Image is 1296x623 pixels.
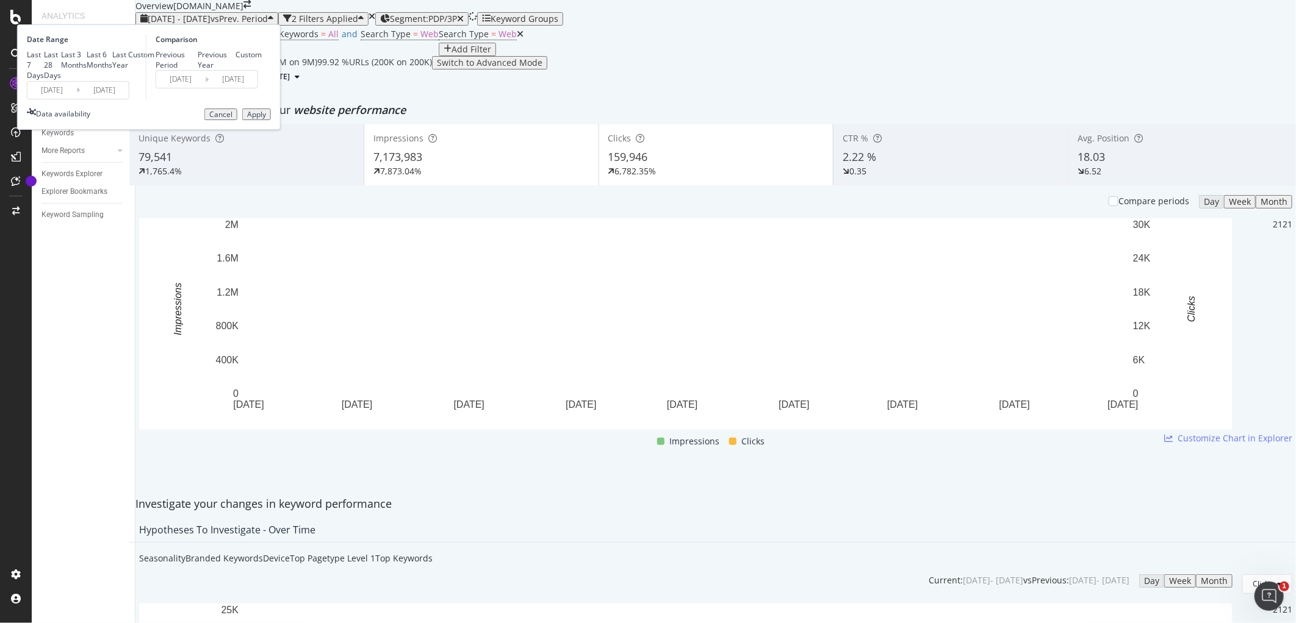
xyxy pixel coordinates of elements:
[128,49,154,60] div: Custom
[36,109,90,119] div: Data availability
[1287,218,1292,230] div: 1
[41,208,104,221] div: Keyword Sampling
[439,28,489,40] span: Search Type
[204,109,237,121] button: Cancel
[185,552,263,564] div: Branded Keywords
[44,49,61,80] div: Last 28 Days
[263,552,290,564] div: Device
[669,434,719,449] span: Impressions
[173,283,183,335] text: Impressions
[380,165,422,177] div: 7,873.04%
[1164,432,1292,444] a: Customize Chart in Explorer
[26,176,37,187] div: Tooltip anchor
[615,165,657,177] div: 6,782.35%
[139,132,211,144] span: Unique Keywords
[87,49,112,70] div: Last 6 Months
[1084,165,1101,177] div: 6.52
[1133,388,1139,399] text: 0
[477,12,563,26] button: Keyword Groups
[41,144,85,157] div: More Reports
[1199,195,1224,208] button: Day
[452,44,491,54] div: Add Filter
[1256,195,1292,208] button: Month
[139,552,185,564] div: Seasonality
[247,110,266,119] div: Apply
[843,132,868,144] span: CTR %
[293,102,406,117] span: website performance
[342,28,358,40] span: and
[1196,574,1233,588] button: Month
[41,144,114,157] a: More Reports
[1133,219,1151,230] text: 30K
[148,13,211,24] span: [DATE] - [DATE]
[1273,218,1278,230] div: 2
[221,605,239,615] text: 25K
[156,34,262,44] div: Comparison
[342,400,372,410] text: [DATE]
[1255,582,1284,611] iframe: Intercom live chat
[432,56,547,69] button: Switch to Advanced Mode
[491,14,558,24] div: Keyword Groups
[1253,578,1272,589] span: Clicks
[27,49,44,80] div: Last 7 Days
[328,28,339,40] span: All
[135,102,1296,118] div: Detect big movements in your
[1287,603,1292,616] div: 1
[491,28,496,40] span: =
[41,168,126,180] a: Keywords Explorer
[233,388,239,399] text: 0
[1280,582,1289,591] span: 1
[261,69,304,84] button: [DATE]
[27,82,76,99] input: Start Date
[317,56,432,69] div: 99.92 % URLs ( 200K on 200K )
[1133,287,1151,297] text: 18K
[112,49,128,70] div: Last Year
[1133,355,1145,365] text: 6K
[375,552,433,564] div: Top Keywords
[209,71,257,88] input: End Date
[369,12,375,21] div: times
[963,574,1023,586] div: [DATE] - [DATE]
[1283,218,1287,230] div: 2
[390,13,457,24] span: Segment: PDP/3P
[225,219,239,230] text: 2M
[999,400,1030,410] text: [DATE]
[420,28,439,40] span: Web
[1229,197,1251,207] div: Week
[1242,574,1292,594] button: Clicks
[198,49,236,70] div: Previous Year
[1169,576,1191,586] div: Week
[41,185,126,198] a: Explorer Bookmarks
[135,12,278,26] button: [DATE] - [DATE]vsPrev. Period
[1069,574,1129,586] div: [DATE] - [DATE]
[849,165,866,177] div: 0.35
[41,127,74,140] div: Keywords
[1023,574,1069,586] div: vs Previous :
[216,321,239,331] text: 800K
[278,12,369,26] button: 2 Filters Applied
[1118,195,1189,207] div: Compare periods
[41,127,126,140] a: Keywords
[236,49,262,60] div: Custom
[499,28,517,40] span: Web
[156,49,198,70] div: Previous Period
[454,400,484,410] text: [DATE]
[1178,432,1292,444] span: Customize Chart in Explorer
[321,28,326,40] span: =
[1078,149,1105,164] span: 18.03
[41,168,103,180] div: Keywords Explorer
[1139,574,1164,588] button: Day
[1186,296,1197,322] text: Clicks
[1107,400,1138,410] text: [DATE]
[375,12,469,26] button: Segment:PDP/3P
[413,28,418,40] span: =
[61,49,87,70] div: Last 3 Months
[1144,576,1159,586] div: Day
[279,28,319,40] span: Keywords
[139,218,1233,430] div: A chart.
[41,10,125,22] div: Analytics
